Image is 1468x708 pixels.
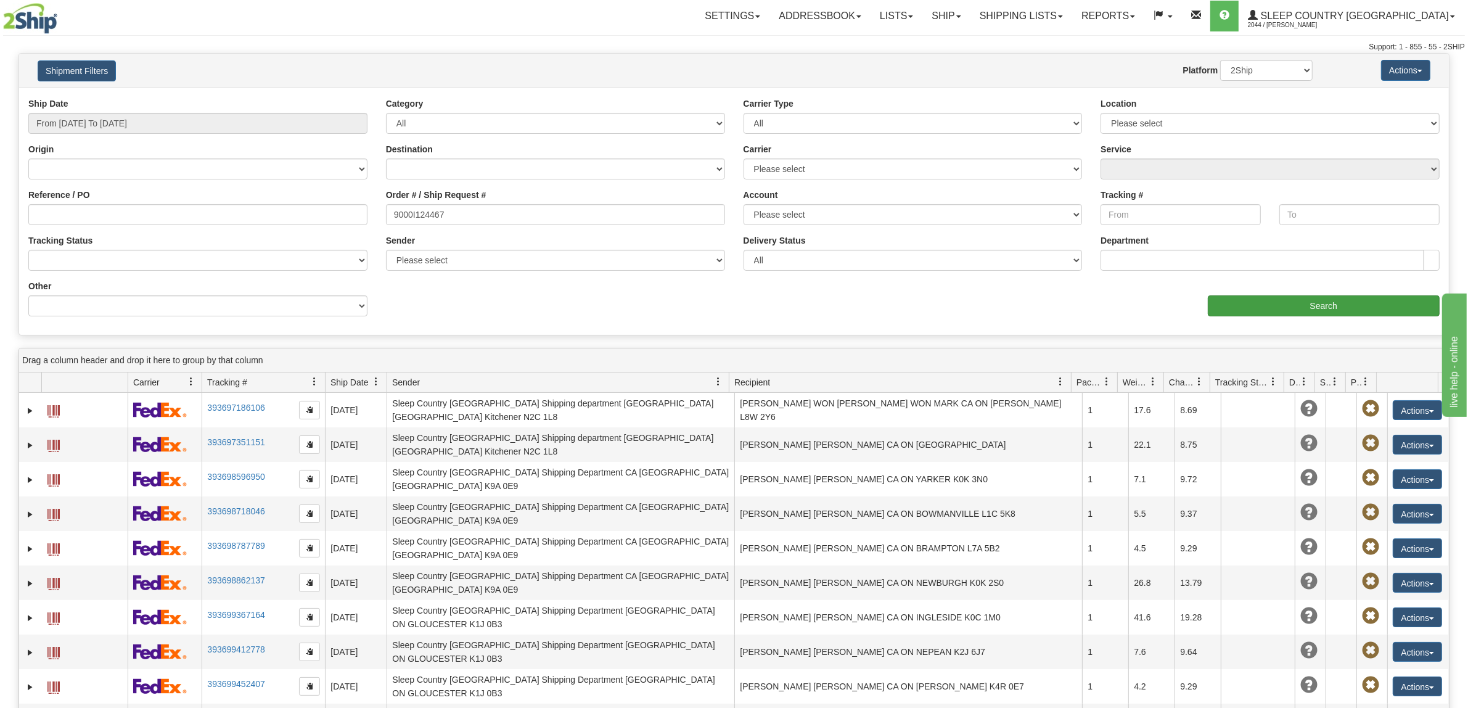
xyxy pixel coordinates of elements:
td: 8.75 [1175,427,1221,462]
span: Unknown [1300,607,1318,625]
button: Actions [1393,504,1442,524]
span: Sleep Country [GEOGRAPHIC_DATA] [1258,10,1449,21]
a: Reports [1072,1,1144,31]
button: Copy to clipboard [299,504,320,523]
span: Pickup Not Assigned [1362,677,1379,694]
label: Tracking # [1101,189,1143,201]
span: Pickup Not Assigned [1362,538,1379,556]
td: Sleep Country [GEOGRAPHIC_DATA] Shipping department [GEOGRAPHIC_DATA] [GEOGRAPHIC_DATA] Kitchener... [387,393,734,427]
img: 2 - FedEx Express® [133,506,187,521]
span: Packages [1076,376,1102,389]
td: [PERSON_NAME] WON [PERSON_NAME] WON MARK CA ON [PERSON_NAME] L8W 2Y6 [734,393,1082,427]
td: 7.6 [1128,635,1175,669]
td: [DATE] [325,566,387,600]
span: Pickup Not Assigned [1362,400,1379,418]
a: Label [47,434,60,454]
td: 1 [1082,427,1128,462]
a: Shipping lists [970,1,1072,31]
td: Sleep Country [GEOGRAPHIC_DATA] Shipping Department CA [GEOGRAPHIC_DATA] [GEOGRAPHIC_DATA] K9A 0E9 [387,462,734,496]
input: Search [1208,295,1440,316]
a: Expand [24,612,36,624]
td: [PERSON_NAME] [PERSON_NAME] CA ON BRAMPTON L7A 5B2 [734,531,1082,566]
td: 9.37 [1175,496,1221,531]
button: Actions [1393,607,1442,627]
a: Expand [24,646,36,659]
img: 2 - FedEx Express® [133,678,187,694]
td: 7.1 [1128,462,1175,496]
span: Unknown [1300,400,1318,418]
button: Actions [1393,469,1442,489]
span: Ship Date [330,376,368,389]
img: 2 - FedEx Express® [133,540,187,556]
a: Charge filter column settings [1189,371,1210,392]
a: 393697351151 [207,437,264,447]
a: Label [47,538,60,558]
span: Pickup Not Assigned [1362,573,1379,590]
a: Label [47,400,60,419]
td: Sleep Country [GEOGRAPHIC_DATA] Shipping Department CA [GEOGRAPHIC_DATA] [GEOGRAPHIC_DATA] K9A 0E9 [387,566,734,600]
a: Expand [24,508,36,521]
button: Actions [1393,435,1442,455]
label: Department [1101,234,1149,247]
label: Carrier Type [744,97,793,110]
td: 4.2 [1128,669,1175,704]
span: Unknown [1300,538,1318,556]
img: 2 - FedEx Express® [133,437,187,452]
button: Actions [1393,677,1442,696]
button: Copy to clipboard [299,401,320,419]
a: Expand [24,439,36,451]
label: Destination [386,143,433,155]
a: Expand [24,405,36,417]
a: Shipment Issues filter column settings [1324,371,1345,392]
td: [DATE] [325,635,387,669]
span: Weight [1123,376,1149,389]
a: Ship [922,1,970,31]
button: Actions [1393,642,1442,662]
label: Ship Date [28,97,68,110]
a: Label [47,503,60,523]
a: 393697186106 [207,403,264,413]
a: Tracking # filter column settings [304,371,325,392]
td: 1 [1082,600,1128,635]
td: [PERSON_NAME] [PERSON_NAME] CA ON NEWBURGH K0K 2S0 [734,566,1082,600]
td: 9.29 [1175,531,1221,566]
div: Support: 1 - 855 - 55 - 2SHIP [3,42,1465,52]
button: Actions [1393,538,1442,558]
a: Settings [695,1,769,31]
td: [PERSON_NAME] [PERSON_NAME] CA ON YARKER K0K 3N0 [734,462,1082,496]
span: Tracking # [207,376,247,389]
td: 9.72 [1175,462,1221,496]
a: Ship Date filter column settings [366,371,387,392]
span: 2044 / [PERSON_NAME] [1248,19,1340,31]
div: grid grouping header [19,348,1449,373]
td: [PERSON_NAME] [PERSON_NAME] CA ON BOWMANVILLE L1C 5K8 [734,496,1082,531]
span: Charge [1169,376,1195,389]
label: Tracking Status [28,234,92,247]
a: Carrier filter column settings [181,371,202,392]
label: Sender [386,234,415,247]
td: Sleep Country [GEOGRAPHIC_DATA] Shipping department [GEOGRAPHIC_DATA] [GEOGRAPHIC_DATA] Kitchener... [387,427,734,462]
td: 8.69 [1175,393,1221,427]
td: 19.28 [1175,600,1221,635]
span: Unknown [1300,642,1318,659]
span: Unknown [1300,469,1318,487]
a: 393699367164 [207,610,264,620]
span: Pickup Not Assigned [1362,642,1379,659]
a: Delivery Status filter column settings [1294,371,1314,392]
a: 393699412778 [207,644,264,654]
img: 2 - FedEx Express® [133,575,187,590]
td: [PERSON_NAME] [PERSON_NAME] CA ON NEPEAN K2J 6J7 [734,635,1082,669]
label: Category [386,97,424,110]
td: 4.5 [1128,531,1175,566]
td: [DATE] [325,600,387,635]
span: Recipient [734,376,770,389]
td: Sleep Country [GEOGRAPHIC_DATA] Shipping Department [GEOGRAPHIC_DATA] ON GLOUCESTER K1J 0B3 [387,600,734,635]
td: 22.1 [1128,427,1175,462]
td: [PERSON_NAME] [PERSON_NAME] CA ON INGLESIDE K0C 1M0 [734,600,1082,635]
td: 1 [1082,393,1128,427]
a: Packages filter column settings [1096,371,1117,392]
a: 393698787789 [207,541,264,551]
button: Shipment Filters [38,60,116,81]
button: Copy to clipboard [299,608,320,627]
input: To [1279,204,1440,225]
